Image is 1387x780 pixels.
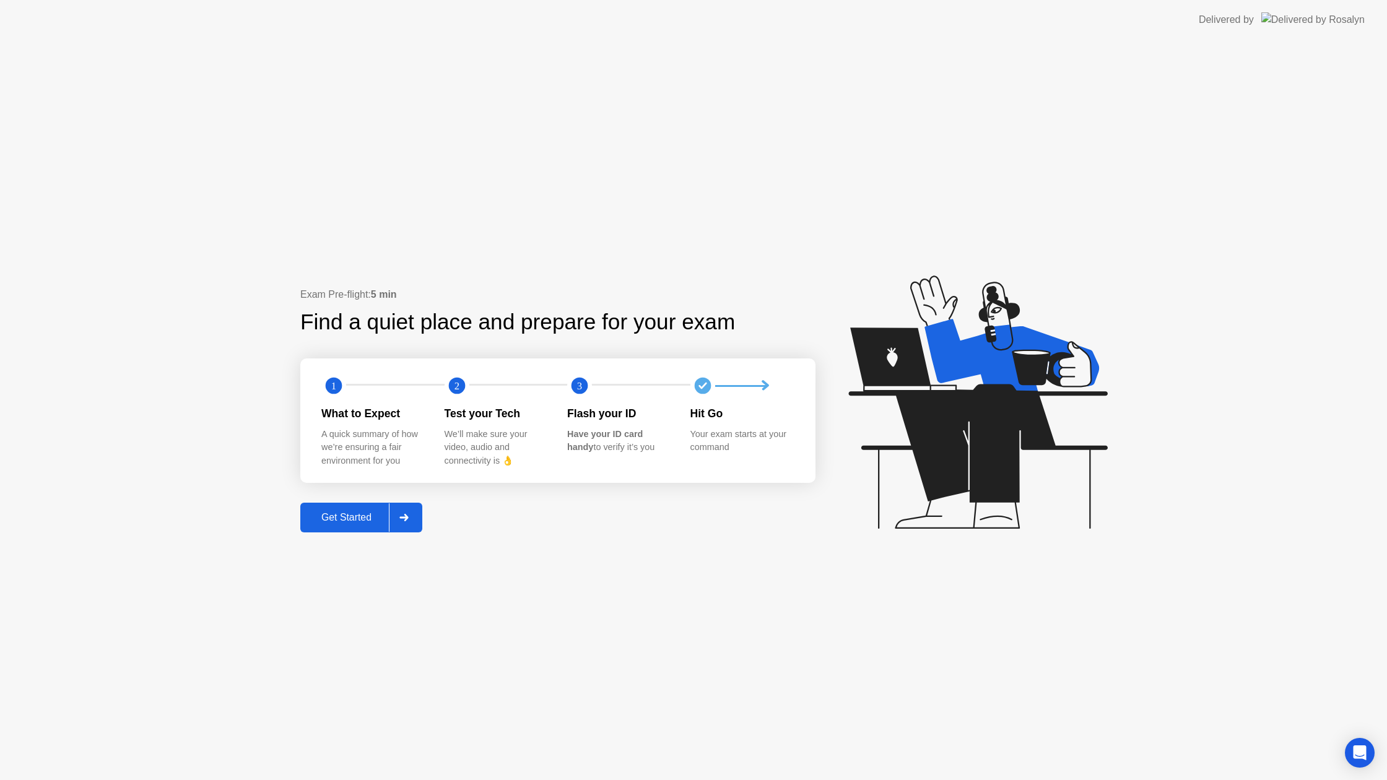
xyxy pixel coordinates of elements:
[445,428,548,468] div: We’ll make sure your video, audio and connectivity is 👌
[577,380,582,392] text: 3
[321,405,425,422] div: What to Expect
[445,405,548,422] div: Test your Tech
[304,512,389,523] div: Get Started
[690,428,794,454] div: Your exam starts at your command
[300,503,422,532] button: Get Started
[1345,738,1375,768] div: Open Intercom Messenger
[567,405,671,422] div: Flash your ID
[1199,12,1254,27] div: Delivered by
[454,380,459,392] text: 2
[300,306,737,339] div: Find a quiet place and prepare for your exam
[567,429,643,453] b: Have your ID card handy
[1261,12,1365,27] img: Delivered by Rosalyn
[690,405,794,422] div: Hit Go
[567,428,671,454] div: to verify it’s you
[321,428,425,468] div: A quick summary of how we’re ensuring a fair environment for you
[300,287,815,302] div: Exam Pre-flight:
[371,289,397,300] b: 5 min
[331,380,336,392] text: 1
